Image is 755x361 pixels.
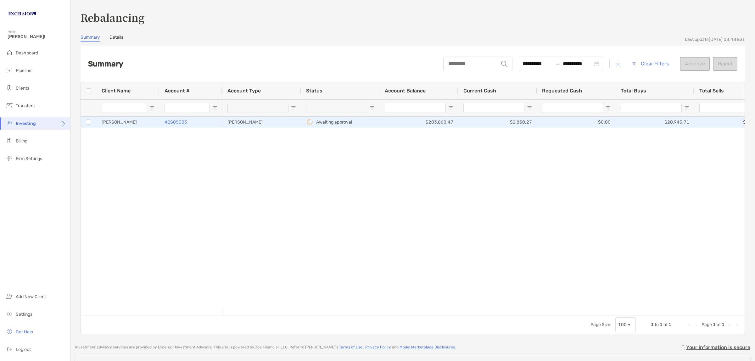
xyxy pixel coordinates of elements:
[385,103,446,113] input: Account Balance Filter Input
[527,105,532,110] button: Open Filter Menu
[606,105,611,110] button: Open Filter Menu
[651,322,654,327] span: 1
[370,105,375,110] button: Open Filter Menu
[16,329,33,335] span: Get Help
[6,102,13,109] img: transfers icon
[222,117,301,128] div: [PERSON_NAME]
[149,105,154,110] button: Open Filter Menu
[685,37,745,42] div: Last update [DATE] 08:48 EST
[16,138,27,144] span: Billing
[16,312,32,317] span: Settings
[501,61,507,67] img: input icon
[16,103,35,108] span: Transfers
[16,68,31,73] span: Pipeline
[8,3,37,25] img: Zoe Logo
[615,317,636,332] div: Page Size
[621,88,646,94] span: Total Buys
[727,322,732,327] div: Next Page
[316,118,352,126] p: Awaiting approval
[668,322,671,327] span: 1
[722,322,724,327] span: 1
[385,88,426,94] span: Account Balance
[16,294,46,299] span: Add New Client
[365,345,391,349] a: Privacy Policy
[6,292,13,300] img: add_new_client icon
[291,105,296,110] button: Open Filter Menu
[463,103,524,113] input: Current Cash Filter Input
[16,50,38,56] span: Dashboard
[555,61,560,66] span: to
[6,328,13,335] img: get-help icon
[227,88,261,94] span: Account Type
[81,10,745,25] h3: Rebalancing
[458,117,537,128] div: $2,830.27
[306,88,322,94] span: Status
[16,121,36,126] span: Investing
[339,345,362,349] a: Terms of Use
[537,117,616,128] div: $0.00
[165,103,210,113] input: Account # Filter Input
[686,322,691,327] div: First Page
[81,35,100,42] a: Summary
[684,105,689,110] button: Open Filter Menu
[448,105,453,110] button: Open Filter Menu
[627,57,674,71] button: Clear Filters
[735,322,740,327] div: Last Page
[542,88,582,94] span: Requested Cash
[590,322,612,327] div: Page Size:
[16,86,29,91] span: Clients
[621,103,682,113] input: Total Buys Filter Input
[686,344,750,350] p: Your information is secure
[16,156,42,161] span: Firm Settings
[660,322,663,327] span: 1
[102,88,131,94] span: Client Name
[400,345,455,349] a: Model Marketplace Disclosures
[306,118,314,126] img: icon status
[6,154,13,162] img: firm-settings icon
[616,117,694,128] div: $20,943.71
[97,117,159,128] div: [PERSON_NAME]
[6,49,13,56] img: dashboard icon
[717,322,721,327] span: of
[702,322,712,327] span: Page
[380,117,458,128] div: $203,860.47
[109,35,123,42] a: Details
[463,88,496,94] span: Current Cash
[212,105,217,110] button: Open Filter Menu
[102,103,147,113] input: Client Name Filter Input
[663,322,668,327] span: of
[75,345,456,350] p: Investment advisory services are provided by Excelsior Investment Advisors . This site is powered...
[6,310,13,318] img: settings icon
[694,322,699,327] div: Previous Page
[618,322,627,327] div: 100
[632,62,636,66] img: button icon
[655,322,659,327] span: to
[6,119,13,127] img: investing icon
[6,345,13,353] img: logout icon
[6,137,13,144] img: billing icon
[555,61,560,66] span: swap-right
[165,88,190,94] span: Account #
[713,322,716,327] span: 1
[88,59,123,68] h2: Summary
[6,84,13,92] img: clients icon
[542,103,603,113] input: Requested Cash Filter Input
[8,34,66,39] span: [PERSON_NAME]!
[16,347,31,352] span: Log out
[699,88,724,94] span: Total Sells
[165,118,187,126] a: 4QS05003
[6,66,13,74] img: pipeline icon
